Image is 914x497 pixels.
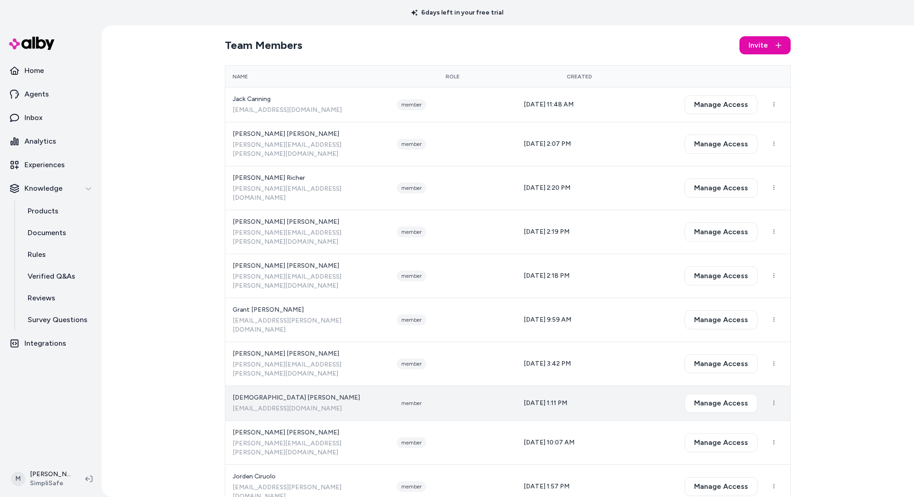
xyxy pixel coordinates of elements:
button: Manage Access [685,477,758,496]
span: M [11,472,25,486]
div: member [397,227,426,237]
div: member [397,139,426,150]
div: member [397,481,426,492]
p: Home [24,65,44,76]
span: [PERSON_NAME] Richer [233,174,382,183]
p: [PERSON_NAME] [30,470,71,479]
span: [PERSON_NAME][EMAIL_ADDRESS][PERSON_NAME][DOMAIN_NAME] [233,228,382,246]
div: member [397,99,426,110]
p: Integrations [24,338,66,349]
span: [PERSON_NAME][EMAIL_ADDRESS][PERSON_NAME][DOMAIN_NAME] [233,439,382,457]
span: [PERSON_NAME][EMAIL_ADDRESS][PERSON_NAME][DOMAIN_NAME] [233,360,382,378]
img: alby Logo [9,37,54,50]
button: Knowledge [4,178,98,199]
span: SimpliSafe [30,479,71,488]
p: Documents [28,227,66,238]
h2: Team Members [225,38,302,53]
a: Documents [19,222,98,244]
a: Agents [4,83,98,105]
button: Manage Access [685,433,758,452]
span: [PERSON_NAME] [PERSON_NAME] [233,428,382,437]
p: Knowledge [24,183,63,194]
span: Jack Canning [233,95,382,104]
span: [PERSON_NAME][EMAIL_ADDRESS][DOMAIN_NAME] [233,184,382,203]
a: Survey Questions [19,309,98,331]
p: Inbox [24,112,43,123]
a: Reviews [19,287,98,309]
a: Rules [19,244,98,265]
button: Manage Access [685,135,758,154]
span: [PERSON_NAME] [PERSON_NAME] [233,217,382,227]
span: [PERSON_NAME] [PERSON_NAME] [233,349,382,358]
span: [DATE] 1:57 PM [524,483,569,490]
p: 6 days left in your free trial [406,8,509,17]
span: [DATE] 2:19 PM [524,228,569,236]
div: Role [397,73,509,80]
span: Jorden Ciruolo [233,472,382,481]
a: Integrations [4,333,98,354]
button: Manage Access [685,95,758,114]
a: Experiences [4,154,98,176]
span: [EMAIL_ADDRESS][DOMAIN_NAME] [233,404,382,413]
div: member [397,398,426,409]
span: [DATE] 2:07 PM [524,140,571,148]
div: Created [524,73,636,80]
span: [DEMOGRAPHIC_DATA] [PERSON_NAME] [233,393,382,402]
p: Agents [24,89,49,100]
p: Experiences [24,159,65,170]
span: [DATE] 1:11 PM [524,399,567,407]
span: [PERSON_NAME] [PERSON_NAME] [233,130,382,139]
div: member [397,358,426,369]
div: member [397,270,426,281]
a: Verified Q&As [19,265,98,287]
span: [PERSON_NAME][EMAIL_ADDRESS][PERSON_NAME][DOMAIN_NAME] [233,140,382,159]
div: member [397,183,426,193]
p: Rules [28,249,46,260]
button: Manage Access [685,179,758,198]
button: Manage Access [685,222,758,241]
button: Manage Access [685,310,758,329]
a: Inbox [4,107,98,129]
a: Products [19,200,98,222]
span: [PERSON_NAME] [PERSON_NAME] [233,261,382,270]
p: Analytics [24,136,56,147]
p: Verified Q&As [28,271,75,282]
span: [EMAIL_ADDRESS][PERSON_NAME][DOMAIN_NAME] [233,316,382,334]
button: M[PERSON_NAME]SimpliSafe [5,464,78,493]
a: Analytics [4,130,98,152]
div: member [397,437,426,448]
span: [DATE] 10:07 AM [524,439,574,446]
span: [DATE] 2:18 PM [524,272,569,280]
span: [EMAIL_ADDRESS][DOMAIN_NAME] [233,106,382,115]
div: Name [233,73,382,80]
p: Survey Questions [28,314,88,325]
button: Manage Access [685,266,758,285]
button: Invite [739,36,791,54]
button: Manage Access [685,394,758,413]
span: Grant [PERSON_NAME] [233,305,382,314]
div: member [397,314,426,325]
p: Products [28,206,58,217]
span: [PERSON_NAME][EMAIL_ADDRESS][PERSON_NAME][DOMAIN_NAME] [233,272,382,290]
span: [DATE] 2:20 PM [524,184,570,192]
span: [DATE] 9:59 AM [524,316,571,323]
button: Manage Access [685,354,758,373]
span: [DATE] 11:48 AM [524,101,574,108]
a: Home [4,60,98,82]
p: Reviews [28,293,55,304]
span: Invite [749,40,768,51]
span: [DATE] 3:42 PM [524,360,571,367]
